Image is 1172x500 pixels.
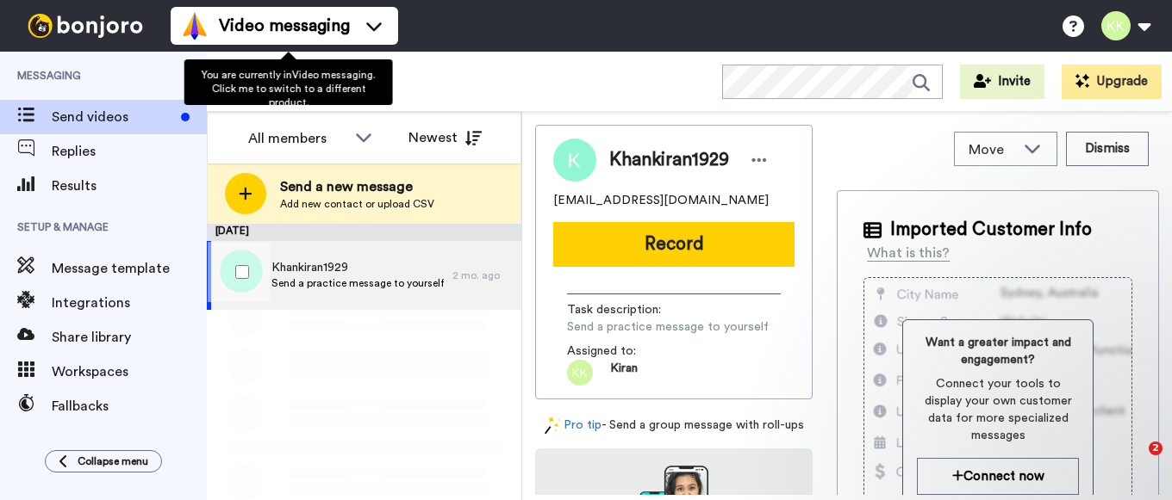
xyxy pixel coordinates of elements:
span: Collapse menu [78,454,148,468]
img: kk.png [567,360,593,386]
iframe: Intercom live chat [1113,441,1155,483]
button: Connect now [917,458,1079,495]
span: Share library [52,327,207,348]
img: Image of Khankiran1929 [553,139,596,182]
span: Send videos [52,107,174,127]
button: Newest [396,120,495,155]
img: vm-color.svg [181,12,209,40]
button: Collapse menu [45,450,162,472]
div: [DATE] [207,224,521,241]
span: Send a new message [280,176,434,197]
span: Khankiran1929 [271,259,444,276]
div: - Send a group message with roll-ups [535,417,813,435]
span: Video messaging [219,14,350,38]
button: Invite [960,65,1044,99]
span: [EMAIL_ADDRESS][DOMAIN_NAME] [553,192,769,209]
span: Add new contact or upload CSV [280,197,434,211]
span: Send a practice message to yourself [271,276,444,290]
span: Fallbacks [52,396,207,417]
div: 2 mo. ago [452,269,513,282]
span: Results [52,176,207,196]
span: Imported Customer Info [890,217,1092,243]
span: Replies [52,141,207,162]
span: Kiran [610,360,638,386]
span: Move [969,139,1015,160]
span: Integrations [52,293,207,313]
span: 2 [1149,441,1163,455]
button: Dismiss [1066,132,1149,166]
img: magic-wand.svg [545,417,560,435]
img: bj-logo-header-white.svg [21,14,150,38]
div: All members [248,128,346,149]
div: What is this? [867,243,950,263]
span: Task description : [567,301,688,318]
span: Assigned to: [567,343,688,360]
a: Pro tip [545,417,602,435]
span: Message template [52,258,207,279]
button: Upgrade [1062,65,1162,99]
span: Workspaces [52,361,207,382]
span: You are currently in Video messaging . Click me to switch to a different product. [202,70,376,108]
button: Record [553,222,795,267]
span: Send a practice message to yourself [567,318,769,336]
span: Khankiran1929 [609,147,729,173]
